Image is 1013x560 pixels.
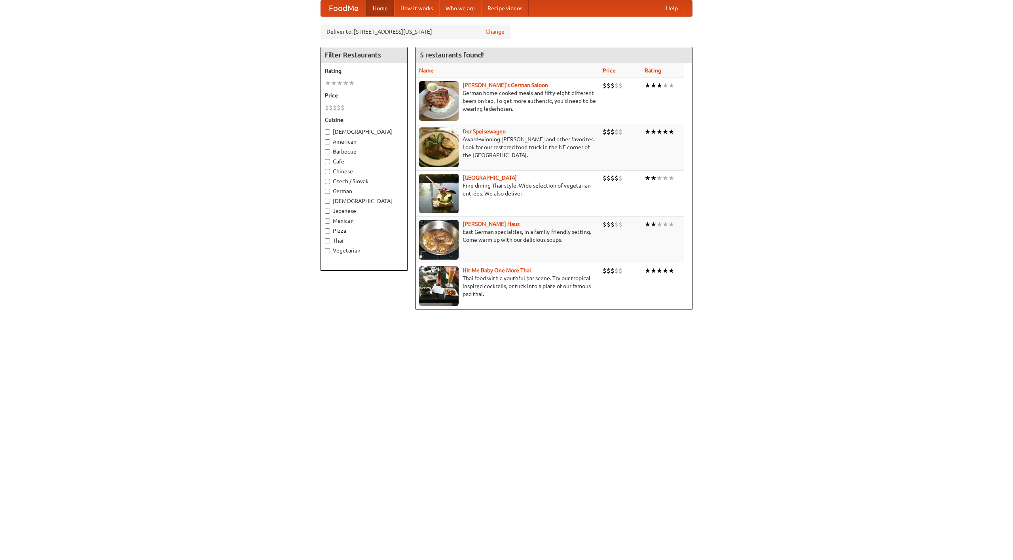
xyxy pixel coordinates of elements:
li: ★ [668,266,674,275]
li: $ [615,266,618,275]
li: $ [603,266,607,275]
li: ★ [668,81,674,90]
li: $ [325,103,329,112]
label: Thai [325,237,403,245]
li: $ [615,174,618,182]
li: ★ [662,266,668,275]
li: ★ [662,220,668,229]
li: ★ [645,81,651,90]
li: $ [618,266,622,275]
input: American [325,139,330,144]
li: $ [618,220,622,229]
li: $ [615,81,618,90]
h4: Filter Restaurants [321,47,407,63]
b: [PERSON_NAME] Haus [463,221,520,227]
label: Chinese [325,167,403,175]
input: Barbecue [325,149,330,154]
li: ★ [668,220,674,229]
label: Mexican [325,217,403,225]
li: $ [611,266,615,275]
input: [DEMOGRAPHIC_DATA] [325,129,330,135]
a: Help [660,0,684,16]
b: Hit Me Baby One More Thai [463,267,531,273]
ng-pluralize: 5 restaurants found! [420,51,484,59]
li: $ [337,103,341,112]
li: ★ [662,174,668,182]
li: ★ [668,174,674,182]
li: $ [341,103,345,112]
li: $ [615,127,618,136]
li: $ [607,266,611,275]
li: $ [611,81,615,90]
img: esthers.jpg [419,81,459,121]
a: Who we are [439,0,481,16]
input: [DEMOGRAPHIC_DATA] [325,199,330,204]
li: $ [615,220,618,229]
input: Thai [325,238,330,243]
li: ★ [645,174,651,182]
label: Czech / Slovak [325,177,403,185]
label: Cafe [325,158,403,165]
input: Pizza [325,228,330,233]
label: Japanese [325,207,403,215]
a: [PERSON_NAME]'s German Saloon [463,82,548,88]
p: Thai food with a youthful bar scene. Try our tropical inspired cocktails, or tuck into a plate of... [419,274,596,298]
img: kohlhaus.jpg [419,220,459,260]
li: ★ [325,79,331,87]
li: ★ [651,174,656,182]
img: babythai.jpg [419,266,459,306]
input: Czech / Slovak [325,179,330,184]
li: ★ [662,81,668,90]
li: ★ [668,127,674,136]
label: German [325,187,403,195]
li: ★ [656,81,662,90]
li: ★ [656,174,662,182]
img: speisewagen.jpg [419,127,459,167]
div: Deliver to: [STREET_ADDRESS][US_STATE] [321,25,510,39]
li: ★ [656,127,662,136]
li: $ [611,220,615,229]
li: ★ [331,79,337,87]
li: $ [611,174,615,182]
a: Recipe videos [481,0,529,16]
li: ★ [645,266,651,275]
li: $ [607,220,611,229]
li: ★ [656,220,662,229]
li: $ [607,81,611,90]
a: [GEOGRAPHIC_DATA] [463,175,517,181]
li: ★ [645,127,651,136]
input: Cafe [325,159,330,164]
li: ★ [651,127,656,136]
a: Change [486,28,505,36]
p: Award-winning [PERSON_NAME] and other favorites. Look for our restored food truck in the NE corne... [419,135,596,159]
li: ★ [656,266,662,275]
input: Mexican [325,218,330,224]
li: $ [603,81,607,90]
a: Der Speisewagen [463,128,506,135]
li: ★ [337,79,343,87]
a: How it works [394,0,439,16]
li: $ [618,81,622,90]
a: Name [419,67,434,74]
label: American [325,138,403,146]
label: [DEMOGRAPHIC_DATA] [325,197,403,205]
label: Vegetarian [325,247,403,254]
a: Price [603,67,616,74]
li: $ [603,174,607,182]
li: $ [603,127,607,136]
li: ★ [343,79,349,87]
li: $ [607,127,611,136]
a: FoodMe [321,0,366,16]
li: $ [618,127,622,136]
input: Japanese [325,209,330,214]
li: ★ [645,220,651,229]
input: Chinese [325,169,330,174]
h5: Price [325,91,403,99]
li: $ [618,174,622,182]
li: ★ [651,266,656,275]
li: ★ [651,81,656,90]
input: German [325,189,330,194]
